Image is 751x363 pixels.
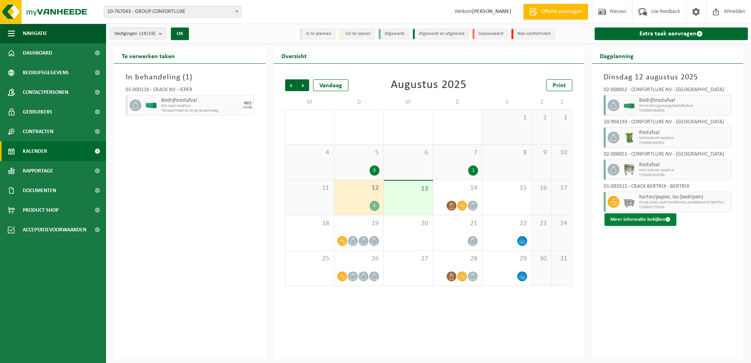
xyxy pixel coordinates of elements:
span: 30 [536,255,548,263]
span: Navigatie [23,24,47,43]
img: WB-0240-HPE-GN-50 [623,132,635,143]
span: Gebruikers [23,102,52,122]
div: 02-008852 - CONFORTLUXE NV - [GEOGRAPHIC_DATA] [604,87,732,95]
h2: Te verwerken taken [114,48,183,63]
a: Extra taak aanvragen [595,27,748,40]
span: Bedrijfsgegevens [23,63,69,82]
span: 18 [289,219,330,228]
span: 7 [437,148,478,157]
button: Vestigingen(19/19) [110,27,166,39]
li: Geannuleerd [473,29,507,39]
span: HK-XC-30-G gemengd bedrijfsafval [639,104,729,108]
span: 11 [289,184,330,192]
span: Product Shop [23,200,59,220]
li: Uit te voeren [339,29,375,39]
a: Offerte aanvragen [523,4,588,20]
img: HK-XR-30-GN-00 [145,103,157,108]
span: Transport heen en terug op aanvraag [161,108,240,113]
td: W [384,95,433,109]
span: 16 [536,184,548,192]
span: R30 Ieper restafval [161,104,240,108]
span: 1 [486,114,528,122]
span: 22 [486,219,528,228]
span: Vorige [285,79,297,91]
button: Meer informatie bekijken [604,213,676,226]
span: Restafval [639,130,729,136]
span: Kalender [23,141,47,161]
span: Restafval [639,162,729,168]
td: D [433,95,483,109]
span: Rapportage [23,161,53,181]
span: Karton/papier, los (bedrijven) [639,194,729,200]
span: Acceptatievoorwaarden [23,220,86,240]
span: 29 [486,255,528,263]
img: WB-2500-GAL-GY-01 [623,196,635,208]
span: 26 [338,255,379,263]
div: 10-904193 - CONFORTLUXE NV - [GEOGRAPHIC_DATA] [604,119,732,127]
button: OK [171,27,189,40]
h2: Dagplanning [592,48,641,63]
li: In te plannen [300,29,335,39]
span: Print [553,82,566,89]
span: 20 [388,219,429,228]
span: 10 [556,148,568,157]
strong: [PERSON_NAME] [472,9,511,15]
div: 02-008851 - CONFORTLUXE NV - [GEOGRAPHIC_DATA] [604,152,732,159]
div: Augustus 2025 [391,79,467,91]
span: 10-767043 - GROUP CONFORTLUXE [104,6,241,17]
div: 1 [468,165,478,176]
span: 14 [437,184,478,192]
span: 3 [556,114,568,122]
span: Documenten [23,181,56,200]
span: 15 [486,184,528,192]
td: Z [552,95,572,109]
span: T250001502691 [639,141,729,145]
div: 13/08 [243,106,252,110]
li: Afgewerkt [379,29,409,39]
div: WO [244,101,251,106]
span: T250001770104 [639,205,729,210]
span: Offerte aanvragen [539,8,584,16]
span: 27 [388,255,429,263]
span: Volgende [297,79,309,91]
span: 19 [338,219,379,228]
td: D [334,95,384,109]
span: Bedrijfsrestafval [639,97,729,104]
span: Vestigingen [114,28,156,40]
div: 01-000116 - CRACK NV - IEPER [126,87,254,95]
span: 23 [536,219,548,228]
span: WB-0240-HP restafval [639,136,729,141]
td: Z [532,95,552,109]
h3: In behandeling ( ) [126,71,254,83]
div: 4 [370,201,379,211]
span: T250002364906 [639,108,729,113]
td: V [482,95,532,109]
a: Print [546,79,572,91]
span: Contactpersonen [23,82,68,102]
span: WB-1100-GA restafval [639,168,729,173]
div: 3 [370,165,379,176]
span: 25 [289,255,330,263]
span: 28 [437,255,478,263]
span: 8 [486,148,528,157]
span: 12 [338,184,379,192]
span: 4 [289,148,330,157]
li: Afgewerkt en afgemeld [413,29,469,39]
span: 5 [338,148,379,157]
span: 1 [185,73,190,81]
img: HK-XC-30-GN-00 [623,103,635,108]
span: 9 [536,148,548,157]
div: Vandaag [313,79,348,91]
h2: Overzicht [273,48,315,63]
h3: Dinsdag 12 augustus 2025 [604,71,732,83]
td: M [285,95,335,109]
div: 01-093512 - CRACK BERTRIX - BERTRIX [604,184,732,192]
li: Non-conformiteit [511,29,555,39]
span: Contracten [23,122,53,141]
span: 2 [536,114,548,122]
span: Dashboard [23,43,52,63]
span: T250001502590 [639,173,729,178]
span: POUB 2500L CARTON-PAPIER/LAMBERMONT BERTRIX [639,200,729,205]
span: 6 [388,148,429,157]
span: 13 [388,185,429,193]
